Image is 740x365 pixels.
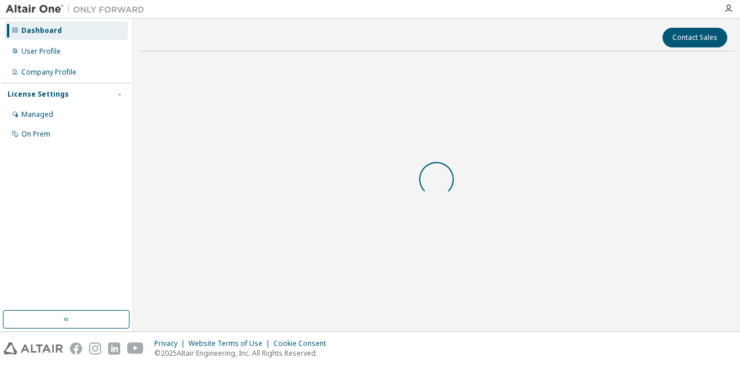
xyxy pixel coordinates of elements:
[663,28,727,47] button: Contact Sales
[6,3,150,15] img: Altair One
[21,110,53,119] div: Managed
[21,47,61,56] div: User Profile
[127,342,144,355] img: youtube.svg
[21,26,62,35] div: Dashboard
[70,342,82,355] img: facebook.svg
[89,342,101,355] img: instagram.svg
[154,348,333,358] p: © 2025 Altair Engineering, Inc. All Rights Reserved.
[108,342,120,355] img: linkedin.svg
[3,342,63,355] img: altair_logo.svg
[188,339,273,348] div: Website Terms of Use
[273,339,333,348] div: Cookie Consent
[8,90,69,99] div: License Settings
[154,339,188,348] div: Privacy
[21,130,50,139] div: On Prem
[21,68,76,77] div: Company Profile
